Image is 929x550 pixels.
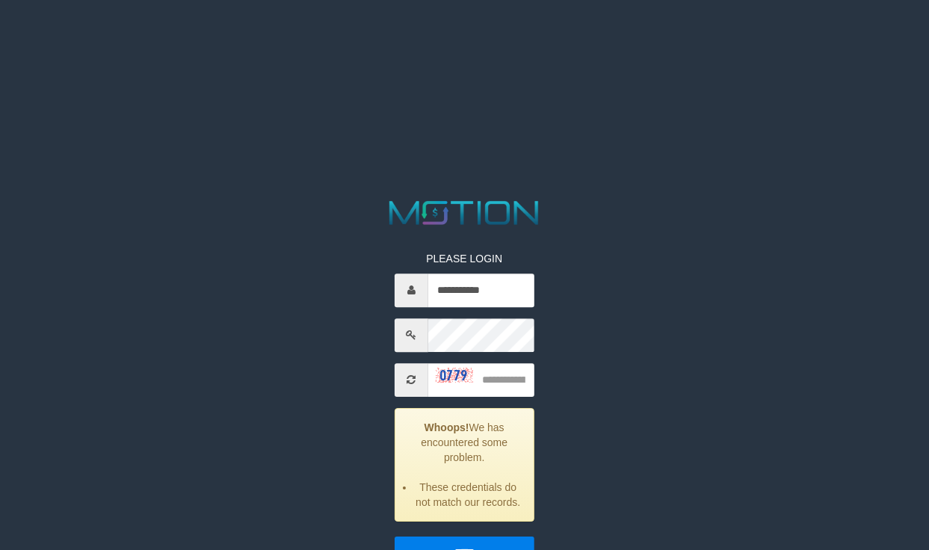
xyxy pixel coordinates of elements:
div: We has encountered some problem. [395,408,534,522]
p: PLEASE LOGIN [395,251,534,266]
strong: Whoops! [425,421,469,433]
img: MOTION_logo.png [383,197,546,229]
li: These credentials do not match our records. [414,480,522,510]
img: captcha [436,368,473,383]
